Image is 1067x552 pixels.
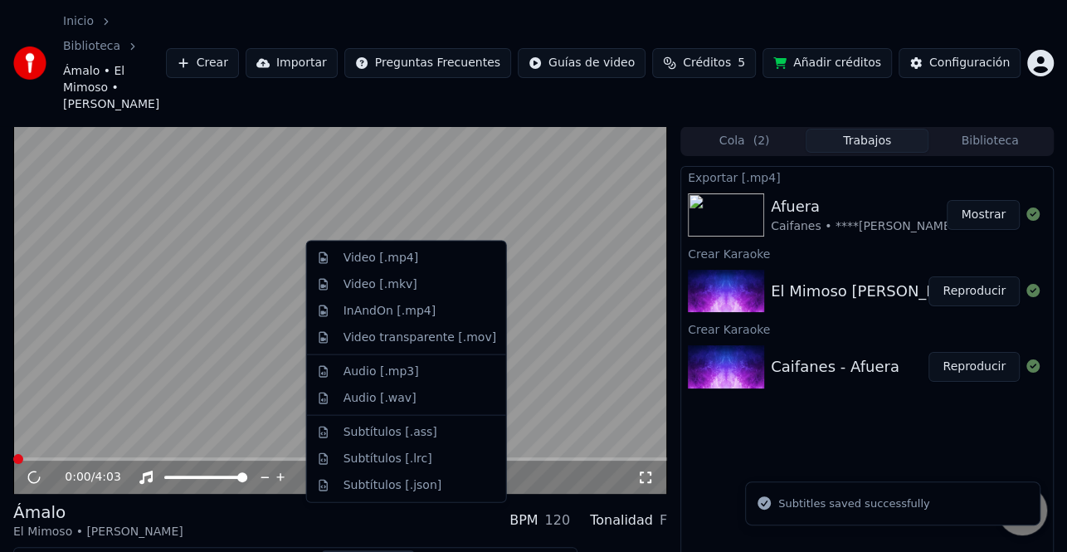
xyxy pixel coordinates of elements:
div: Tonalidad [590,510,653,530]
div: F [660,510,667,530]
span: 5 [738,55,745,71]
div: El Mimoso • [PERSON_NAME] [13,524,183,540]
div: Caifanes - Afuera [771,355,899,379]
div: El Mimoso [PERSON_NAME] [771,280,976,303]
div: Crear Karaoke [681,319,1053,339]
div: Configuración [929,55,1010,71]
button: Crear [166,48,239,78]
button: Añadir créditos [762,48,892,78]
div: Video [.mp4] [343,250,418,266]
div: Video transparente [.mov] [343,329,496,345]
span: ( 2 ) [753,133,769,149]
span: 4:03 [95,469,120,486]
a: Biblioteca [63,38,120,55]
div: Audio [.mp3] [343,363,419,379]
div: 120 [544,510,570,530]
div: Subtitles saved successfully [778,496,929,512]
img: youka [13,46,46,80]
span: Créditos [683,55,731,71]
div: Subtítulos [.ass] [343,423,437,440]
button: Mostrar [947,200,1020,230]
button: Créditos5 [652,48,756,78]
div: Crear Karaoke [681,243,1053,263]
nav: breadcrumb [63,13,166,113]
button: Cola [683,129,806,153]
div: Exportar [.mp4] [681,167,1053,187]
div: Audio [.wav] [343,389,417,406]
button: Guías de video [518,48,646,78]
button: Biblioteca [928,129,1051,153]
button: Importar [246,48,338,78]
span: Ámalo • El Mimoso • [PERSON_NAME] [63,63,166,113]
div: BPM [509,510,538,530]
button: Configuración [899,48,1021,78]
div: / [65,469,105,486]
button: Trabajos [806,129,928,153]
div: Ámalo [13,501,183,524]
button: Reproducir [928,352,1020,382]
button: Preguntas Frecuentes [344,48,511,78]
div: Subtítulos [.json] [343,476,442,493]
div: Video [.mkv] [343,276,417,293]
a: Inicio [63,13,94,30]
div: InAndOn [.mp4] [343,302,436,319]
div: Subtítulos [.lrc] [343,450,432,467]
div: Afuera [771,195,978,218]
span: 0:00 [65,469,90,486]
button: Reproducir [928,276,1020,306]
